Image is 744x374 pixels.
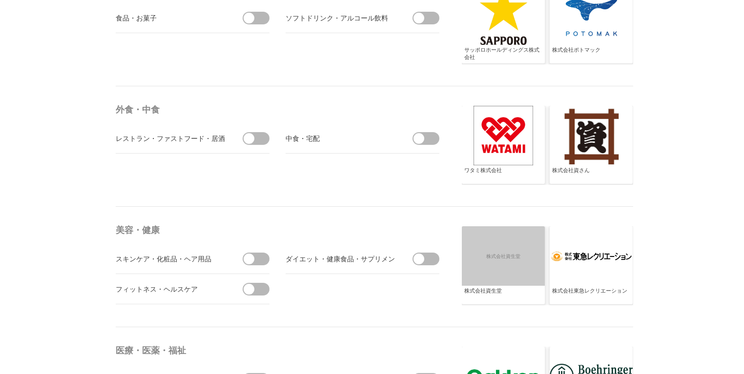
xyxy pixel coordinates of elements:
[552,46,630,62] div: 株式会社ポトマック
[116,253,226,265] div: スキンケア・化粧品・ヘア用品
[116,12,226,24] div: 食品・お菓子
[461,248,546,264] span: 株式会社資生堂
[116,101,443,118] h4: 外食・中食
[286,132,395,144] div: 中食・宅配
[464,287,542,303] div: 株式会社資生堂
[552,287,630,303] div: 株式会社東急レクリエーション
[116,221,443,239] h4: 美容・健康
[286,253,395,265] div: ダイエット・健康食品・サプリメント
[464,46,542,62] div: サッポロホールディングス株式会社
[116,342,443,359] h4: 医療・医薬・福祉
[286,12,395,24] div: ソフトドリンク・アルコール飲料
[116,283,226,295] div: フィットネス・ヘルスケア
[116,132,226,144] div: レストラン・ファストフード・居酒屋
[552,167,630,182] div: 株式会社資さん
[464,167,542,182] div: ワタミ株式会社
